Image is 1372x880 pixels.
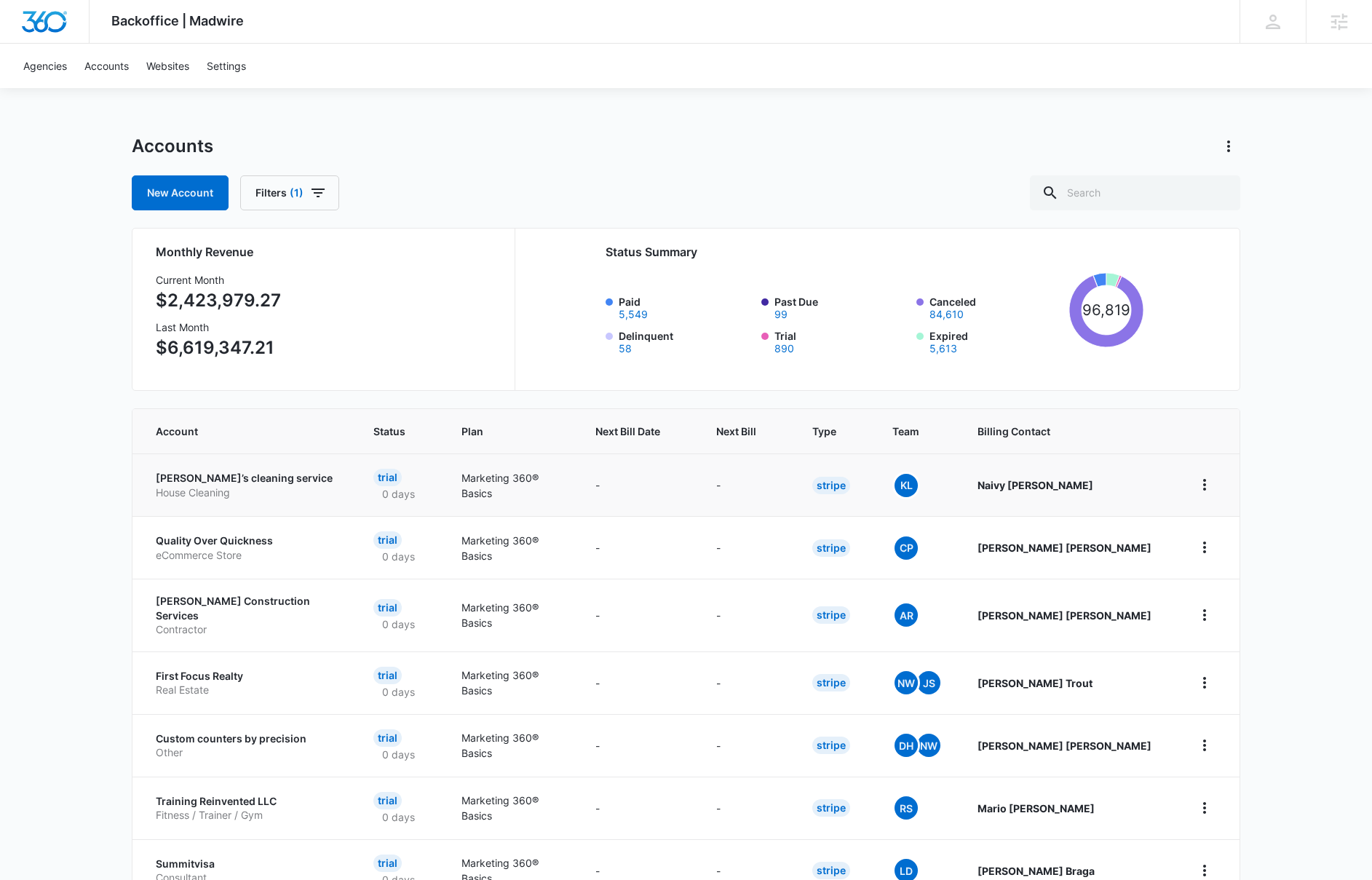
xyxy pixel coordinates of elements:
[812,424,836,439] span: Type
[156,288,281,314] p: $2,423,979.27
[156,471,338,499] a: [PERSON_NAME]’s cleaning serviceHouse Cleaning
[978,740,1151,752] strong: [PERSON_NAME] [PERSON_NAME]
[606,243,1143,261] h2: Status Summary
[461,667,560,698] p: Marketing 360® Basics
[978,865,1095,877] strong: [PERSON_NAME] Braga
[373,729,402,747] div: Trial
[138,44,198,88] a: Websites
[699,651,795,714] td: -
[774,294,908,320] label: Past Due
[461,424,560,439] span: Plan
[156,594,338,637] a: [PERSON_NAME] Construction ServicesContractor
[699,777,795,839] td: -
[619,344,632,354] button: Delinquent
[774,328,908,354] label: Trial
[156,857,338,871] p: Summitvisa
[699,579,795,651] td: -
[812,539,850,557] div: Stripe
[716,424,756,439] span: Next Bill
[156,745,338,760] p: Other
[774,344,794,354] button: Trial
[1193,796,1216,820] button: home
[892,424,921,439] span: Team
[373,599,402,617] div: Trial
[156,243,497,261] h2: Monthly Revenue
[699,714,795,777] td: -
[461,470,560,501] p: Marketing 360® Basics
[373,469,402,486] div: Trial
[373,424,405,439] span: Status
[812,737,850,754] div: Stripe
[156,320,281,335] h3: Last Month
[156,732,338,746] p: Custom counters by precision
[15,44,76,88] a: Agencies
[619,309,648,320] button: Paid
[895,536,918,560] span: CP
[595,424,660,439] span: Next Bill Date
[156,335,281,361] p: $6,619,347.21
[812,606,850,624] div: Stripe
[373,809,424,825] p: 0 days
[156,548,338,563] p: eCommerce Store
[198,44,255,88] a: Settings
[373,531,402,549] div: Trial
[132,135,213,157] h1: Accounts
[929,344,957,354] button: Expired
[699,516,795,579] td: -
[895,603,918,627] span: AR
[978,424,1158,439] span: Billing Contact
[373,792,402,809] div: Trial
[812,799,850,817] div: Stripe
[917,734,940,757] span: NW
[290,188,304,198] span: (1)
[812,674,850,691] div: Stripe
[978,609,1151,622] strong: [PERSON_NAME] [PERSON_NAME]
[929,328,1063,354] label: Expired
[373,747,424,762] p: 0 days
[156,534,338,562] a: Quality Over QuicknesseCommerce Store
[929,309,964,320] button: Canceled
[578,453,699,516] td: -
[578,651,699,714] td: -
[156,808,338,822] p: Fitness / Trainer / Gym
[978,542,1151,554] strong: [PERSON_NAME] [PERSON_NAME]
[978,479,1093,491] strong: Naivy [PERSON_NAME]
[156,669,338,683] p: First Focus Realty
[373,549,424,564] p: 0 days
[373,855,402,872] div: Trial
[156,732,338,760] a: Custom counters by precisionOther
[578,777,699,839] td: -
[461,533,560,563] p: Marketing 360® Basics
[1217,135,1240,158] button: Actions
[1193,603,1216,627] button: home
[812,862,850,879] div: Stripe
[373,684,424,699] p: 0 days
[774,309,788,320] button: Past Due
[1193,671,1216,694] button: home
[156,669,338,697] a: First Focus RealtyReal Estate
[619,294,753,320] label: Paid
[699,453,795,516] td: -
[156,471,338,485] p: [PERSON_NAME]’s cleaning service
[461,793,560,823] p: Marketing 360® Basics
[895,671,918,694] span: NW
[111,13,244,28] span: Backoffice | Madwire
[1082,301,1130,319] tspan: 96,819
[895,474,918,497] span: KL
[619,328,753,354] label: Delinquent
[156,794,338,809] p: Training Reinvented LLC
[578,579,699,651] td: -
[895,796,918,820] span: RS
[917,671,940,694] span: JS
[156,794,338,822] a: Training Reinvented LLCFitness / Trainer / Gym
[812,477,850,494] div: Stripe
[895,734,918,757] span: DH
[156,424,317,439] span: Account
[373,617,424,632] p: 0 days
[978,677,1093,689] strong: [PERSON_NAME] Trout
[76,44,138,88] a: Accounts
[1193,536,1216,559] button: home
[156,272,281,288] h3: Current Month
[156,534,338,548] p: Quality Over Quickness
[373,667,402,684] div: Trial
